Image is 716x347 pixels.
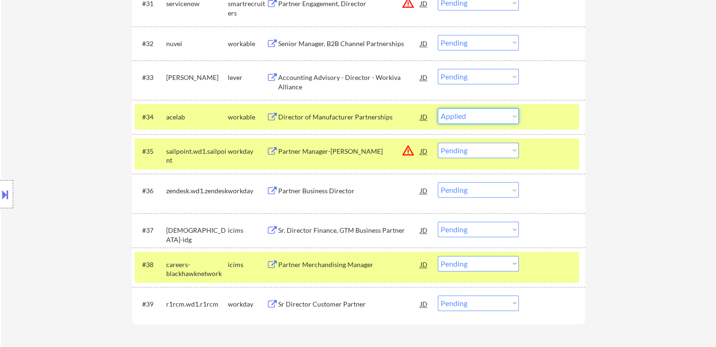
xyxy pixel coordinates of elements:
div: workable [228,39,266,48]
div: [DEMOGRAPHIC_DATA]-idg [166,226,228,244]
div: lever [228,73,266,82]
div: JD [419,108,429,125]
div: JD [419,142,429,159]
div: r1rcm.wd1.r1rcm [166,300,228,309]
div: JD [419,256,429,273]
div: JD [419,295,429,312]
div: JD [419,35,429,52]
div: JD [419,182,429,199]
div: Senior Manager, B2B Channel Partnerships [278,39,420,48]
div: JD [419,221,429,238]
div: Partner Merchandising Manager [278,260,420,269]
div: nuvei [166,39,228,48]
div: careers-blackhawknetwork [166,260,228,278]
div: JD [419,69,429,86]
button: warning_amber [402,144,415,157]
div: sailpoint.wd1.sailpoint [166,147,228,165]
div: acelab [166,112,228,122]
div: #32 [142,39,159,48]
div: icims [228,260,266,269]
div: workday [228,147,266,156]
div: icims [228,226,266,235]
div: workday [228,300,266,309]
div: Director of Manufacturer Partnerships [278,112,420,122]
div: workday [228,186,266,196]
div: zendesk.wd1.zendesk [166,186,228,196]
div: Sr Director Customer Partner [278,300,420,309]
div: Accounting Advisory - Director - Workiva Alliance [278,73,420,91]
div: [PERSON_NAME] [166,73,228,82]
div: Partner Manager-[PERSON_NAME] [278,147,420,156]
div: Partner Business Director [278,186,420,196]
div: Sr. Director Finance, GTM Business Partner [278,226,420,235]
div: workable [228,112,266,122]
